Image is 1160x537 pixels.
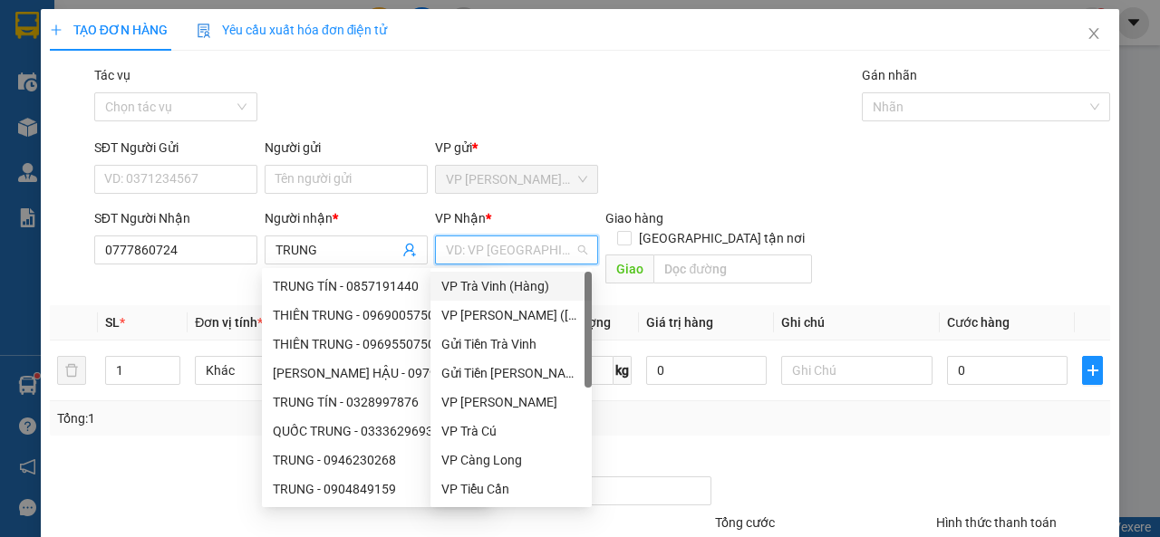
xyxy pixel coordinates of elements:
[430,475,592,503] div: VP Tiểu Cần
[12,98,60,115] span: KHÁCH
[197,23,388,37] span: Yêu cầu xuất hóa đơn điện tử
[605,254,653,283] span: Giao
[1083,363,1102,378] span: plus
[265,208,428,228] div: Người nhận
[195,315,263,330] span: Đơn vị tính
[50,24,63,36] span: plus
[50,23,168,37] span: TẠO ĐƠN HÀNG
[646,315,713,330] span: Giá trị hàng
[94,138,257,158] div: SĐT Người Gửi
[265,138,428,158] div: Người gửi
[105,315,120,330] span: SL
[614,356,632,385] span: kg
[206,357,335,384] span: Khác
[7,35,265,70] p: GỬI:
[430,301,592,330] div: VP Trần Phú (Hàng)
[446,166,587,193] span: VP Trần Phú (Hàng)
[47,118,242,135] span: GA KHÁCH(KO BAO TRẦY BỂ)
[361,356,512,385] input: VD: Bàn, Ghế
[441,276,581,296] div: VP Trà Vinh (Hàng)
[441,421,581,441] div: VP Trà Cú
[57,408,449,428] div: Tổng: 1
[430,330,592,359] div: Gửi Tiền Trà Vinh
[361,315,414,330] span: Tên hàng
[430,388,592,417] div: VP Vũng Liêm
[7,98,60,115] span: -
[441,479,581,499] div: VP Tiểu Cần
[1087,26,1101,41] span: close
[441,363,581,383] div: Gửi Tiền [PERSON_NAME]
[94,68,130,82] label: Tác vụ
[441,392,581,412] div: VP [PERSON_NAME]
[441,334,581,354] div: Gửi Tiền Trà Vinh
[402,243,417,257] span: user-add
[441,305,581,325] div: VP [PERSON_NAME] ([GEOGRAPHIC_DATA])
[430,446,592,475] div: VP Càng Long
[715,515,775,530] span: Tổng cước
[632,228,812,248] span: [GEOGRAPHIC_DATA] tận nơi
[430,417,592,446] div: VP Trà Cú
[947,315,1010,330] span: Cước hàng
[646,356,767,385] input: 0
[51,78,130,95] span: VP Tiểu Cần
[430,359,592,388] div: Gửi Tiền Trần Phú
[61,10,210,27] strong: BIÊN NHẬN GỬI HÀNG
[774,305,940,340] th: Ghi chú
[430,272,592,301] div: VP Trà Vinh (Hàng)
[57,356,86,385] button: delete
[435,211,486,225] span: VP Nhận
[1068,9,1119,60] button: Close
[7,78,265,95] p: NHẬN:
[7,118,242,135] span: GIAO:
[441,450,581,470] div: VP Càng Long
[271,476,489,505] input: Ghi chú đơn hàng
[862,68,917,82] label: Gán nhãn
[1082,356,1103,385] button: plus
[94,208,257,228] div: SĐT Người Nhận
[605,211,663,225] span: Giao hàng
[435,138,598,158] div: VP gửi
[781,356,933,385] input: Ghi Chú
[271,452,371,466] label: Ghi chú đơn hàng
[197,24,211,38] img: icon
[7,35,169,70] span: VP [PERSON_NAME] ([GEOGRAPHIC_DATA]) -
[936,515,1057,530] label: Hình thức thanh toán
[653,254,811,283] input: Dọc đường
